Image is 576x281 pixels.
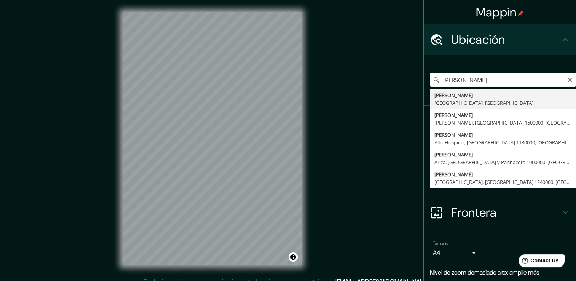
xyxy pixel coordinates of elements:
[567,76,573,83] button: Claro
[433,247,479,259] div: A4
[424,136,576,167] div: Estilo
[289,252,298,262] button: Alternar atribución
[451,32,561,47] h4: Ubicación
[424,197,576,228] div: Frontera
[434,119,571,126] div: [PERSON_NAME], [GEOGRAPHIC_DATA] 1500000, [GEOGRAPHIC_DATA]
[434,99,571,107] div: [GEOGRAPHIC_DATA], [GEOGRAPHIC_DATA]
[434,111,571,119] div: [PERSON_NAME]
[434,131,571,139] div: [PERSON_NAME]
[424,167,576,197] div: Diseño
[433,240,448,247] label: Tamaño
[434,178,571,186] div: [GEOGRAPHIC_DATA], [GEOGRAPHIC_DATA] 1240000, [GEOGRAPHIC_DATA]
[424,24,576,55] div: Ubicación
[434,171,571,178] div: [PERSON_NAME]
[430,268,570,277] p: Nivel de zoom demasiado alto: amplíe más
[434,151,571,158] div: [PERSON_NAME]
[424,106,576,136] div: Pines
[518,10,524,16] img: pin-icon.png
[434,91,571,99] div: [PERSON_NAME]
[123,12,302,265] canvas: Mapa
[434,139,571,146] div: Alto Hospicio, [GEOGRAPHIC_DATA] 1130000, [GEOGRAPHIC_DATA]
[430,73,576,87] input: Elige tu ciudad o área
[434,158,571,166] div: Arica, [GEOGRAPHIC_DATA] y Parinacota 1000000, [GEOGRAPHIC_DATA]
[451,205,561,220] h4: Frontera
[476,4,517,20] font: Mappin
[508,251,568,273] iframe: Help widget launcher
[451,174,561,190] h4: Diseño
